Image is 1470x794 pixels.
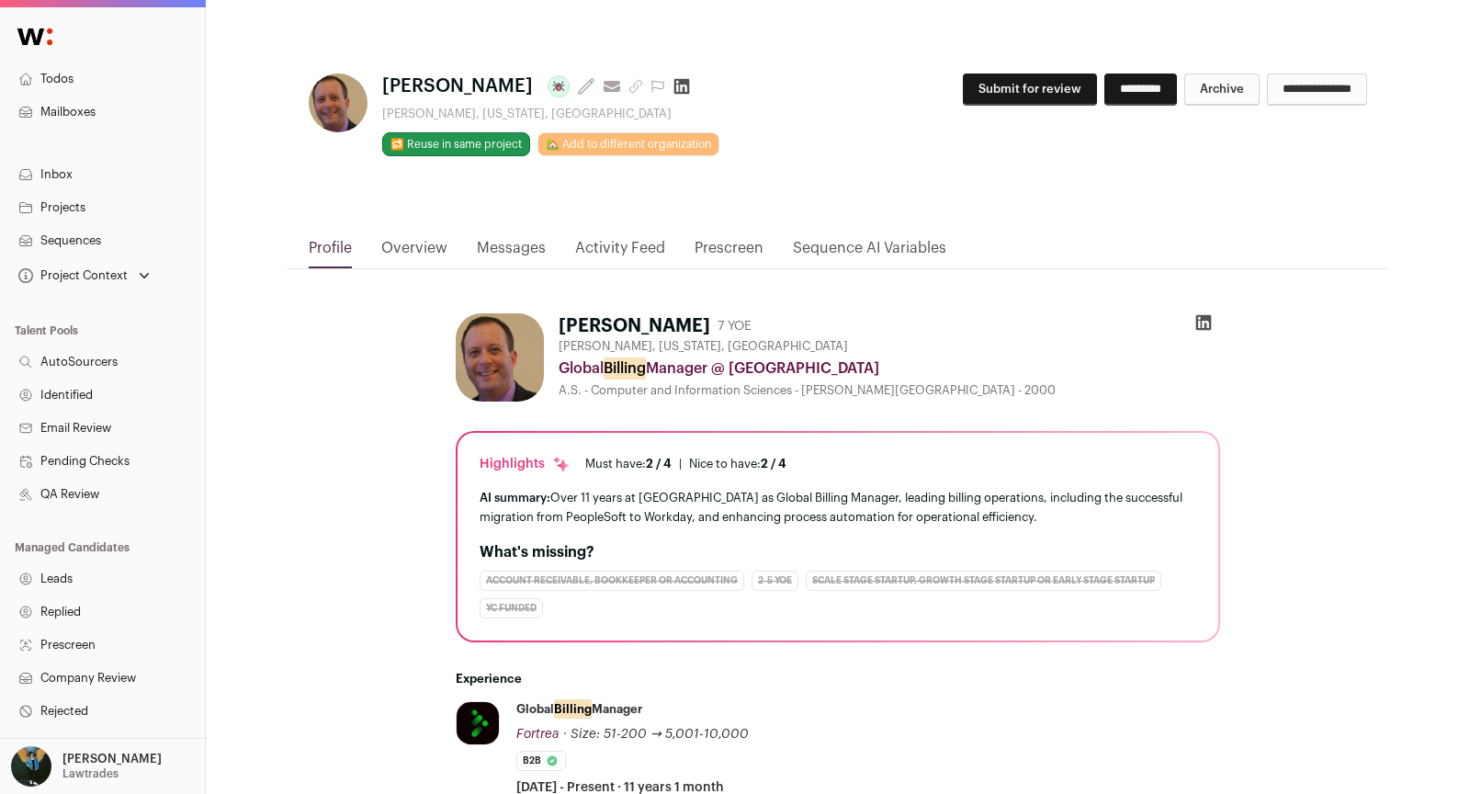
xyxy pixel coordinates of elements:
a: Sequence AI Variables [793,237,946,268]
span: [PERSON_NAME] [382,74,533,99]
div: Project Context [15,268,128,283]
img: 12031951-medium_jpg [11,746,51,787]
div: Global Manager @ [GEOGRAPHIC_DATA] [559,357,1220,380]
div: A.S. - Computer and Information Sciences - [PERSON_NAME][GEOGRAPHIC_DATA] - 2000 [559,383,1220,398]
a: Profile [309,237,352,268]
p: [PERSON_NAME] [62,752,162,766]
p: Lawtrades [62,766,119,781]
button: Submit for review [963,74,1097,106]
div: YC Funded [480,598,543,618]
div: [PERSON_NAME], [US_STATE], [GEOGRAPHIC_DATA] [382,107,719,121]
button: Open dropdown [15,263,153,289]
img: 76f284509c6aed02b015e5bff3f0dcbe6cba1644cd998427cb46cbabe7f8a7eb.jpg [457,702,499,744]
div: Over 11 years at [GEOGRAPHIC_DATA] as Global Billing Manager, leading billing operations, includi... [480,488,1196,527]
img: 184d2315565d1e92e0d513866ec6fcdc79f0d120ef0c58a16a01dba01d805e05.jpg [309,74,367,132]
img: Wellfound [7,18,62,55]
div: Global Manager [516,701,642,718]
a: Prescreen [695,237,763,268]
span: · Size: 51-200 → 5,001-10,000 [563,728,749,741]
span: AI summary: [480,492,550,504]
h1: [PERSON_NAME] [559,313,710,339]
button: 🔂 Reuse in same project [382,132,530,156]
button: Open dropdown [7,746,165,787]
span: 2 / 4 [646,458,672,470]
div: Highlights [480,455,571,473]
span: Fortrea [516,728,560,741]
h2: Experience [456,672,1220,686]
button: Archive [1184,74,1260,106]
img: 184d2315565d1e92e0d513866ec6fcdc79f0d120ef0c58a16a01dba01d805e05.jpg [456,313,544,402]
div: Scale Stage Startup, Growth Stage Startup or Early Stage Startup [806,571,1161,591]
div: 7 YOE [718,317,752,335]
h2: What's missing? [480,541,1196,563]
div: Must have: [585,457,672,471]
span: [PERSON_NAME], [US_STATE], [GEOGRAPHIC_DATA] [559,339,848,354]
mark: Billing [554,699,592,719]
a: Overview [381,237,447,268]
a: Messages [477,237,546,268]
ul: | [585,457,786,471]
div: Nice to have: [689,457,786,471]
li: B2B [516,751,566,771]
div: 2-5 YOE [752,571,798,591]
a: 🏡 Add to different organization [537,132,719,156]
a: Activity Feed [575,237,665,268]
div: Account Receivable, Bookkeeper or Accounting [480,571,744,591]
span: 2 / 4 [761,458,786,470]
mark: Billing [604,357,646,380]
